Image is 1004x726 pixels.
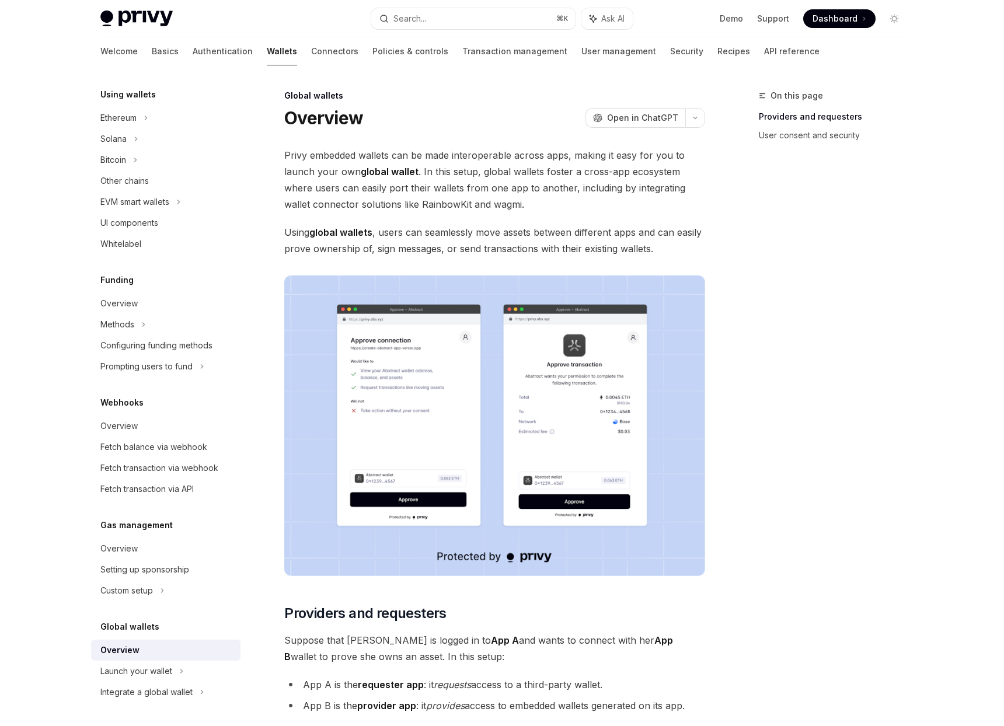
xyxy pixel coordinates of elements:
strong: provider app [357,700,416,711]
div: Other chains [100,174,149,188]
img: light logo [100,11,173,27]
li: App B is the : it access to embedded wallets generated on its app. [284,697,705,714]
a: Authentication [193,37,253,65]
div: Fetch transaction via webhook [100,461,218,475]
a: Providers and requesters [759,107,913,126]
a: Policies & controls [372,37,448,65]
a: API reference [764,37,820,65]
a: Recipes [717,37,750,65]
a: Other chains [91,170,240,191]
button: Ask AI [581,8,633,29]
a: Welcome [100,37,138,65]
div: EVM smart wallets [100,195,169,209]
strong: global wallet [361,166,419,177]
button: Toggle dark mode [885,9,904,28]
div: Global wallets [284,90,705,102]
div: Overview [100,296,138,310]
h5: Global wallets [100,620,159,634]
div: Prompting users to fund [100,359,193,374]
img: images/Crossapp.png [284,275,705,576]
strong: App A [491,634,519,646]
div: Fetch balance via webhook [100,440,207,454]
a: User management [581,37,656,65]
a: Overview [91,293,240,314]
div: Configuring funding methods [100,338,212,352]
a: Fetch balance via webhook [91,437,240,458]
div: Launch your wallet [100,664,172,678]
a: Demo [720,13,743,25]
span: On this page [771,89,823,103]
h5: Funding [100,273,134,287]
a: Support [757,13,789,25]
a: User consent and security [759,126,913,145]
a: Overview [91,416,240,437]
a: Dashboard [803,9,876,28]
a: Connectors [311,37,358,65]
h1: Overview [284,107,363,128]
a: Configuring funding methods [91,335,240,356]
a: Fetch transaction via webhook [91,458,240,479]
span: Suppose that [PERSON_NAME] is logged in to and wants to connect with her wallet to prove she owns... [284,632,705,665]
a: Basics [152,37,179,65]
div: Integrate a global wallet [100,685,193,699]
button: Search...⌘K [371,8,576,29]
div: Setting up sponsorship [100,563,189,577]
a: Fetch transaction via API [91,479,240,500]
a: Transaction management [462,37,567,65]
span: ⌘ K [556,14,569,23]
span: Dashboard [813,13,857,25]
a: Whitelabel [91,233,240,254]
a: UI components [91,212,240,233]
em: requests [434,679,471,690]
div: Bitcoin [100,153,126,167]
div: Custom setup [100,584,153,598]
span: Ask AI [601,13,625,25]
button: Open in ChatGPT [585,108,685,128]
div: Overview [100,542,138,556]
span: Using , users can seamlessly move assets between different apps and can easily prove ownership of... [284,224,705,257]
a: Wallets [267,37,297,65]
h5: Gas management [100,518,173,532]
a: Security [670,37,703,65]
h5: Using wallets [100,88,156,102]
strong: global wallets [309,226,372,238]
div: Whitelabel [100,237,141,251]
div: Solana [100,132,127,146]
div: Overview [100,643,140,657]
div: Fetch transaction via API [100,482,194,496]
a: Overview [91,538,240,559]
a: Setting up sponsorship [91,559,240,580]
div: Search... [393,12,426,26]
em: provides [426,700,465,711]
a: Overview [91,640,240,661]
span: Privy embedded wallets can be made interoperable across apps, making it easy for you to launch yo... [284,147,705,212]
span: Open in ChatGPT [607,112,678,124]
span: Providers and requesters [284,604,447,623]
div: UI components [100,216,158,230]
div: Ethereum [100,111,137,125]
div: Methods [100,317,134,331]
strong: App B [284,634,673,662]
li: App A is the : it access to a third-party wallet. [284,676,705,693]
strong: requester app [358,679,424,690]
div: Overview [100,419,138,433]
h5: Webhooks [100,396,144,410]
